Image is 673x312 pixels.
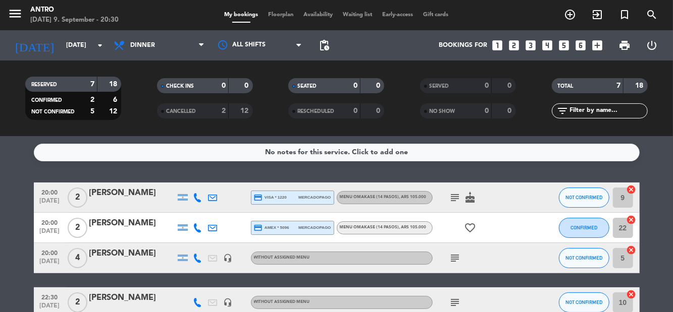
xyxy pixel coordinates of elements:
i: cancel [627,289,637,299]
span: TOTAL [558,84,574,89]
span: Dinner [130,42,155,49]
i: headset_mic [224,298,233,307]
span: NOT CONFIRMED [565,299,602,305]
strong: 0 [376,82,382,89]
i: looks_5 [557,39,571,52]
span: NOT CONFIRMED [565,195,602,200]
i: search [646,9,658,21]
span: 2 [68,188,87,208]
span: , ARS 105.000 [399,225,427,229]
span: visa * 1220 [254,193,287,202]
strong: 12 [240,107,250,114]
span: amex * 5096 [254,223,289,232]
span: CANCELLED [166,109,196,114]
i: turned_in_not [618,9,631,21]
span: NOT CONFIRMED [31,109,75,114]
i: credit_card [254,193,263,202]
input: Filter by name... [569,105,647,116]
span: Early-access [378,12,419,18]
strong: 0 [353,107,357,114]
span: 22:30 [37,291,63,302]
strong: 18 [635,82,645,89]
div: LOG OUT [638,30,665,60]
strong: 7 [616,82,620,89]
i: favorite_border [464,222,477,234]
i: menu [8,6,23,21]
span: mercadopago [298,194,331,201]
div: [PERSON_NAME] [89,247,175,260]
i: credit_card [254,223,263,232]
i: cancel [627,215,637,225]
span: Without assigned menu [254,256,310,260]
span: 4 [68,248,87,268]
span: MENU OMAKASE (14 PASOS) [340,225,427,229]
strong: 0 [485,82,489,89]
button: CONFIRMED [559,218,609,238]
strong: 0 [244,82,250,89]
span: 20:00 [37,216,63,228]
strong: 18 [109,81,119,88]
div: [PERSON_NAME] [89,291,175,304]
span: mercadopago [298,224,331,231]
span: pending_actions [318,39,330,51]
span: CONFIRMED [571,225,597,230]
strong: 0 [508,107,514,114]
i: looks_two [507,39,521,52]
span: Gift cards [419,12,454,18]
span: print [618,39,631,51]
span: 2 [68,218,87,238]
strong: 2 [222,107,226,114]
strong: 2 [90,96,94,103]
i: [DATE] [8,34,61,56]
div: [PERSON_NAME] [89,217,175,230]
div: [PERSON_NAME] [89,186,175,200]
span: Without assigned menu [254,300,310,304]
i: power_settings_new [646,39,658,51]
span: My bookings [220,12,264,18]
i: cake [464,192,477,204]
span: RESCHEDULED [297,109,334,114]
span: Waiting list [338,12,378,18]
i: subject [449,192,461,204]
span: 20:00 [37,246,63,258]
strong: 0 [376,107,382,114]
i: cancel [627,245,637,255]
span: RESERVED [31,82,57,87]
div: No notes for this service. Click to add one [265,147,408,158]
i: cancel [627,184,637,195]
strong: 5 [90,108,94,115]
button: NOT CONFIRMED [559,248,609,268]
button: menu [8,6,23,25]
strong: 0 [508,82,514,89]
strong: 6 [113,96,119,103]
span: SERVED [429,84,449,89]
i: arrow_drop_down [94,39,106,51]
span: NO SHOW [429,109,455,114]
span: MENU OMAKASE (14 PASOS) [340,195,427,199]
span: 20:00 [37,186,63,198]
span: NOT CONFIRMED [565,255,602,261]
i: headset_mic [224,254,233,263]
i: subject [449,296,461,308]
strong: 0 [222,82,226,89]
span: , ARS 105.000 [399,195,427,199]
span: SEATED [297,84,317,89]
strong: 12 [109,108,119,115]
strong: 7 [90,81,94,88]
span: CONFIRMED [31,98,62,103]
span: Availability [299,12,338,18]
i: exit_to_app [591,9,603,21]
span: [DATE] [37,198,63,209]
span: [DATE] [37,228,63,239]
span: Floorplan [264,12,299,18]
span: [DATE] [37,258,63,270]
i: add_box [591,39,604,52]
div: ANTRO [30,5,119,15]
div: [DATE] 9. September - 20:30 [30,15,119,25]
span: CHECK INS [166,84,194,89]
strong: 0 [485,107,489,114]
button: NOT CONFIRMED [559,188,609,208]
i: filter_list [557,105,569,117]
i: looks_one [491,39,504,52]
strong: 0 [353,82,357,89]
